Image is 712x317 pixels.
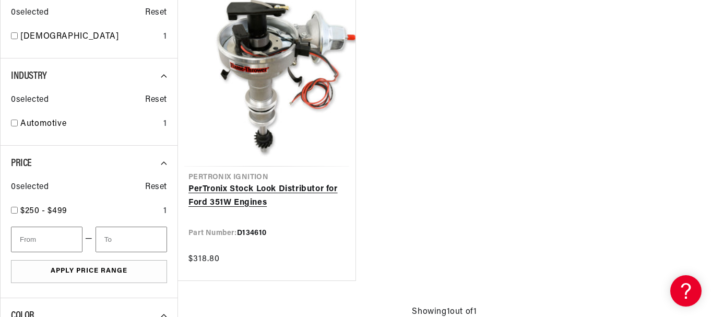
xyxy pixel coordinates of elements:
span: 0 selected [11,6,49,20]
a: Automotive [20,118,159,131]
span: $250 - $499 [20,207,67,215]
input: To [96,227,167,252]
span: Reset [145,6,167,20]
a: [DEMOGRAPHIC_DATA] [20,30,159,44]
span: 0 selected [11,181,49,194]
input: From [11,227,82,252]
span: Industry [11,71,47,81]
span: 0 selected [11,93,49,107]
div: 1 [163,30,167,44]
div: 1 [163,118,167,131]
button: Apply Price Range [11,260,167,284]
span: — [85,232,93,246]
span: Reset [145,93,167,107]
a: PerTronix Stock Look Distributor for Ford 351W Engines [188,183,345,209]
span: Reset [145,181,167,194]
span: Price [11,158,32,169]
div: 1 [163,205,167,218]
